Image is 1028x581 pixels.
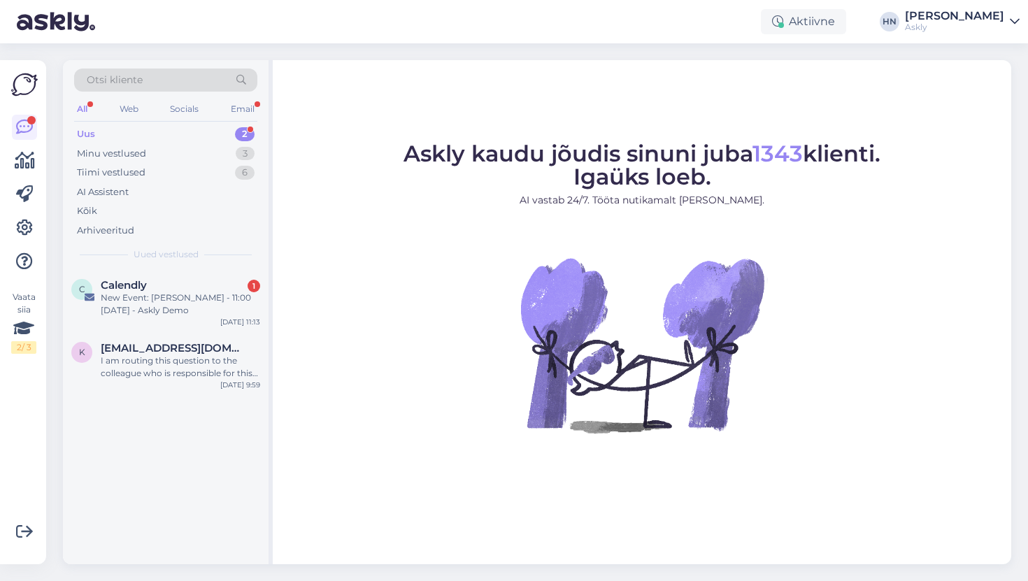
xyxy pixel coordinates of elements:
[11,291,36,354] div: Vaata siia
[101,279,147,292] span: Calendly
[167,100,201,118] div: Socials
[248,280,260,292] div: 1
[77,185,129,199] div: AI Assistent
[228,100,257,118] div: Email
[235,166,255,180] div: 6
[880,12,899,31] div: HN
[101,354,260,380] div: I am routing this question to the colleague who is responsible for this topic. The reply might ta...
[516,219,768,471] img: No Chat active
[79,347,85,357] span: K
[404,140,880,190] span: Askly kaudu jõudis sinuni juba klienti. Igaüks loeb.
[11,71,38,98] img: Askly Logo
[235,127,255,141] div: 2
[404,193,880,208] p: AI vastab 24/7. Tööta nutikamalt [PERSON_NAME].
[905,10,1020,33] a: [PERSON_NAME]Askly
[236,147,255,161] div: 3
[117,100,141,118] div: Web
[11,341,36,354] div: 2 / 3
[77,147,146,161] div: Minu vestlused
[220,317,260,327] div: [DATE] 11:13
[220,380,260,390] div: [DATE] 9:59
[905,10,1004,22] div: [PERSON_NAME]
[77,127,95,141] div: Uus
[761,9,846,34] div: Aktiivne
[77,204,97,218] div: Kõik
[101,342,246,354] span: Kk@hh.ee
[87,73,143,87] span: Otsi kliente
[134,248,199,261] span: Uued vestlused
[752,140,803,167] span: 1343
[77,224,134,238] div: Arhiveeritud
[101,292,260,317] div: New Event: [PERSON_NAME] - 11:00 [DATE] - Askly Demo
[79,284,85,294] span: C
[77,166,145,180] div: Tiimi vestlused
[905,22,1004,33] div: Askly
[74,100,90,118] div: All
